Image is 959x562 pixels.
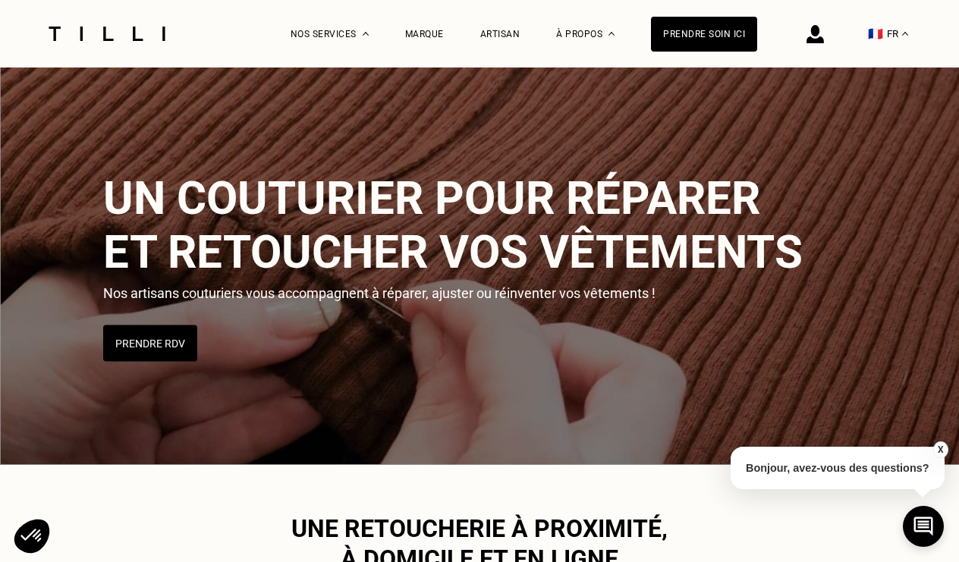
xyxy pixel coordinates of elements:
span: et retoucher vos vêtements [103,224,803,278]
img: Menu déroulant à propos [608,32,615,36]
p: Nos artisans couturiers vous accompagnent à réparer, ajuster ou réinventer vos vêtements ! [103,284,665,300]
a: Marque [405,29,444,39]
span: Une retoucherie à proximité, [291,514,668,543]
p: Bonjour, avez-vous des questions? [731,447,945,489]
span: Un couturier pour réparer [103,171,760,224]
a: Artisan [480,29,520,39]
span: 🇫🇷 [868,27,883,41]
button: Prendre RDV [103,325,197,361]
img: Menu déroulant [363,32,369,36]
img: Logo du service de couturière Tilli [43,27,171,41]
a: Prendre soin ici [651,17,757,52]
img: menu déroulant [902,32,908,36]
button: X [932,441,948,458]
img: icône connexion [807,25,824,43]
